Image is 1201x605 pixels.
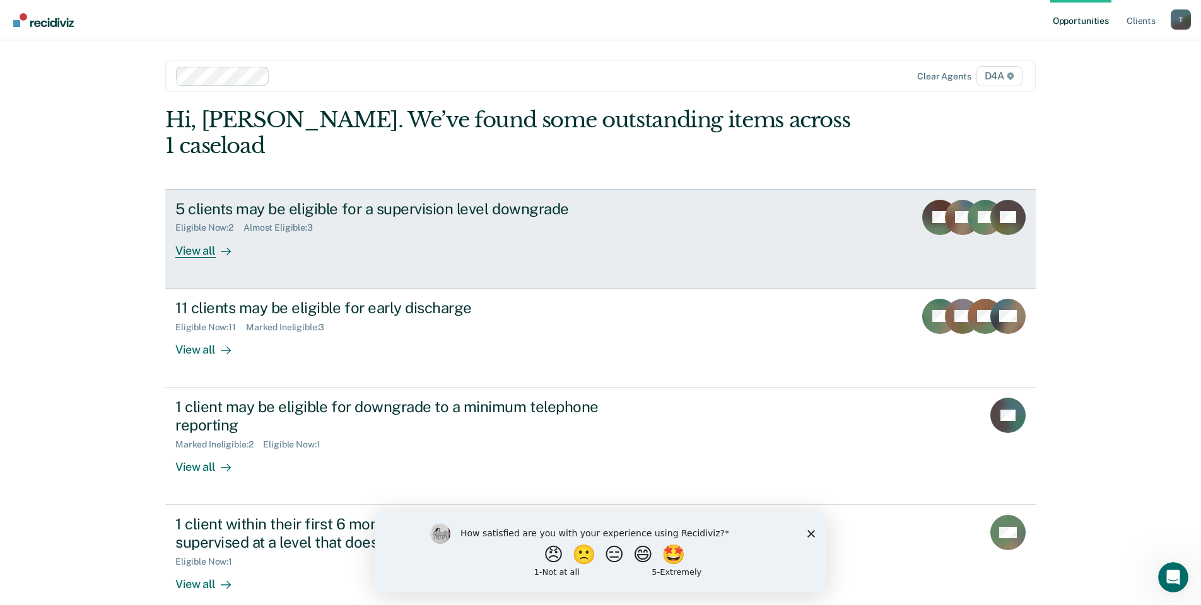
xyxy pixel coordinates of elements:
div: Eligible Now : 2 [175,222,243,233]
button: Profile dropdown button [1171,9,1191,30]
div: Eligible Now : 11 [175,322,246,333]
div: 1 client within their first 6 months of supervision is being supervised at a level that does not ... [175,515,618,551]
div: 1 client may be eligible for downgrade to a minimum telephone reporting [175,398,618,434]
span: D4A [976,66,1022,86]
div: 5 clients may be eligible for a supervision level downgrade [175,200,618,218]
div: View all [175,449,246,474]
div: Clear agents [917,71,971,82]
div: Marked Ineligible : 2 [175,439,263,450]
div: 11 clients may be eligible for early discharge [175,299,618,317]
iframe: Intercom live chat [1158,562,1188,592]
div: Almost Eligible : 3 [243,222,323,233]
div: Hi, [PERSON_NAME]. We’ve found some outstanding items across 1 caseload [165,107,862,159]
a: 11 clients may be eligible for early dischargeEligible Now:11Marked Ineligible:3View all [165,289,1036,388]
div: View all [175,332,246,357]
div: View all [175,233,246,258]
a: 1 client may be eligible for downgrade to a minimum telephone reportingMarked Ineligible:2Eligibl... [165,388,1036,505]
div: Eligible Now : 1 [263,439,330,450]
div: Eligible Now : 1 [175,556,242,567]
div: View all [175,567,246,591]
a: 5 clients may be eligible for a supervision level downgradeEligible Now:2Almost Eligible:3View all [165,189,1036,289]
iframe: Survey by Kim from Recidiviz [375,511,826,592]
div: Marked Ineligible : 3 [246,322,334,333]
img: Recidiviz [13,13,74,27]
div: T [1171,9,1191,30]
